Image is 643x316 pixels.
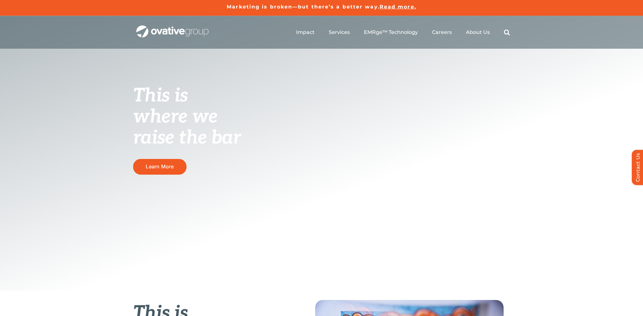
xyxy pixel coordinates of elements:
[133,106,241,149] span: where we raise the bar
[296,22,510,42] nav: Menu
[136,25,208,31] a: OG_Full_horizontal_WHT
[504,29,510,35] a: Search
[364,29,418,35] a: EMRge™ Technology
[380,4,416,10] a: Read more.
[432,29,452,35] a: Careers
[146,164,174,170] span: Learn More
[296,29,315,35] a: Impact
[133,159,186,174] a: Learn More
[133,84,188,107] span: This is
[466,29,490,35] a: About Us
[227,4,380,10] a: Marketing is broken—but there’s a better way.
[329,29,350,35] a: Services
